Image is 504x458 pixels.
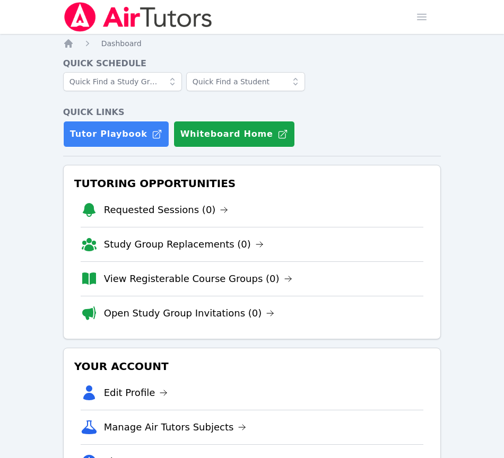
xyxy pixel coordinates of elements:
[63,72,182,91] input: Quick Find a Study Group
[63,57,441,70] h4: Quick Schedule
[101,39,142,48] span: Dashboard
[101,38,142,49] a: Dashboard
[104,271,292,286] a: View Registerable Course Groups (0)
[63,106,441,119] h4: Quick Links
[104,237,264,252] a: Study Group Replacements (0)
[63,2,213,32] img: Air Tutors
[63,121,169,147] a: Tutor Playbook
[186,72,305,91] input: Quick Find a Student
[173,121,295,147] button: Whiteboard Home
[72,174,432,193] h3: Tutoring Opportunities
[104,385,168,400] a: Edit Profile
[63,38,441,49] nav: Breadcrumb
[104,306,275,321] a: Open Study Group Invitations (0)
[104,420,247,435] a: Manage Air Tutors Subjects
[104,202,229,217] a: Requested Sessions (0)
[72,357,432,376] h3: Your Account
